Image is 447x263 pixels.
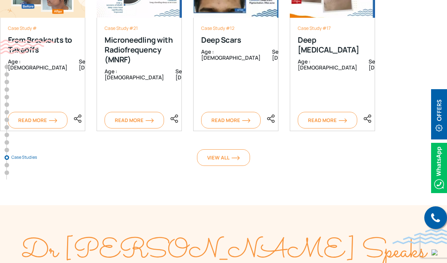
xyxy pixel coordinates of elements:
a: Read More [8,112,67,128]
div: Age : [DEMOGRAPHIC_DATA] [105,68,164,80]
div: Case Study # [8,25,77,31]
a: Case Studies [5,155,9,160]
a: View All [197,149,250,166]
img: Whatsappicon [431,143,447,193]
div: Sex : [DEMOGRAPHIC_DATA] [67,59,138,70]
a: Read More [105,112,164,128]
div: Case Study #21 [105,25,174,31]
div: Sex : [DEMOGRAPHIC_DATA] [357,59,428,70]
img: orange-arrow.svg [242,118,250,123]
img: orange-arrow.svg [145,118,154,123]
a: Read More [201,112,261,128]
a: <div class="socialicons"><span class="close_share"><i class="fa fa-close"></i></span> <a href="ht... [73,114,82,122]
span: Read More [115,117,154,124]
a: <div class="socialicons"><span class="close_share"><i class="fa fa-close"></i></span> <a href="ht... [266,114,275,122]
span: View All [207,154,240,161]
a: Read More [298,112,357,128]
div: Age : [DEMOGRAPHIC_DATA] [298,59,357,70]
img: orange-arrow.svg [339,118,347,123]
img: offerBt [431,89,447,139]
img: orange-arrow.svg [49,118,57,123]
span: Read More [18,117,57,124]
div: Case Study #12 [201,25,270,31]
a: Whatsappicon [431,163,447,172]
div: Age : [DEMOGRAPHIC_DATA] [8,59,67,70]
a: <div class="socialicons"><span class="close_share"><i class="fa fa-close"></i></span> <a href="ht... [363,114,372,122]
span: Read More [211,117,250,124]
img: orange-arrow.svg [231,156,240,160]
span: Read More [308,117,347,124]
img: bluewave [392,229,447,244]
div: Microneedling with Radiofrequency (MNRF) [105,35,174,65]
div: Sex : [DEMOGRAPHIC_DATA] [164,68,235,80]
div: Age : [DEMOGRAPHIC_DATA] [201,49,261,60]
div: From Breakouts to Takeoffs [8,35,77,55]
img: up-blue-arrow.svg [431,249,438,255]
div: Case Study #17 [298,25,367,31]
span: Case Studies [11,155,49,159]
div: Sex : [DEMOGRAPHIC_DATA] [261,49,331,60]
a: <div class="socialicons"><span class="close_share"><i class="fa fa-close"></i></span> <a href="ht... [170,114,179,122]
div: Deep [MEDICAL_DATA] [298,35,367,55]
div: Deep Scars [201,35,270,45]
